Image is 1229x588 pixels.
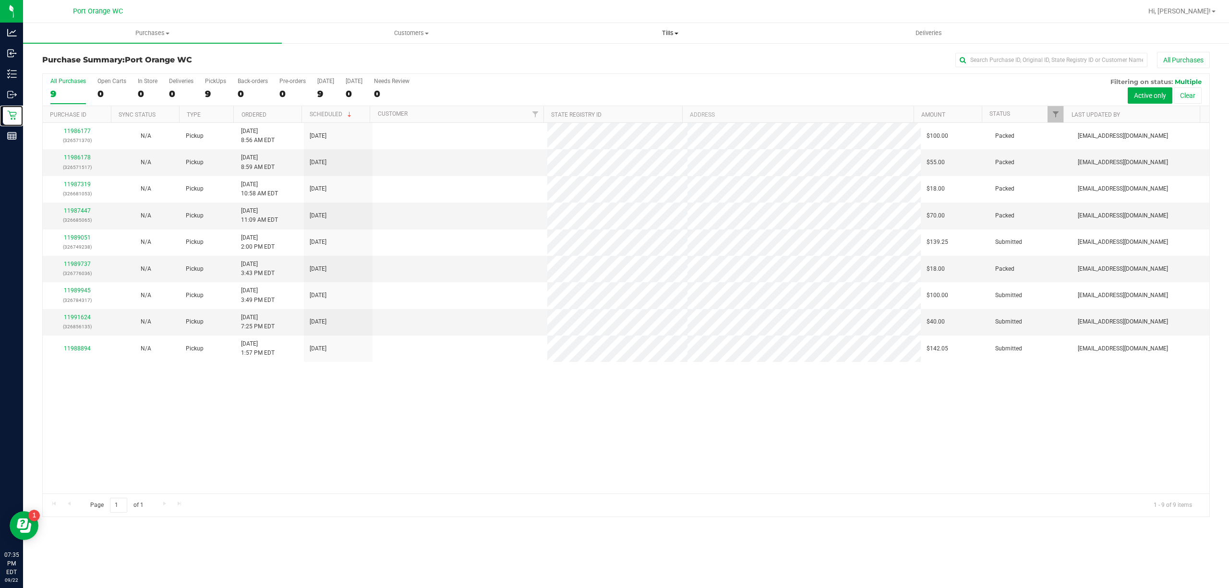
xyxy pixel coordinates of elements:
span: Not Applicable [141,212,151,219]
input: 1 [110,498,127,513]
div: 0 [169,88,193,99]
span: [DATE] 10:58 AM EDT [241,180,278,198]
span: Not Applicable [141,185,151,192]
span: Port Orange WC [73,7,123,15]
span: $18.00 [927,264,945,274]
a: Filter [1048,106,1063,122]
span: $55.00 [927,158,945,167]
iframe: Resource center [10,511,38,540]
p: (326685065) [48,216,106,225]
p: (326571517) [48,163,106,172]
p: 09/22 [4,576,19,584]
div: Needs Review [374,78,410,84]
span: [DATE] 3:43 PM EDT [241,260,275,278]
span: [DATE] [310,211,326,220]
span: [DATE] [310,264,326,274]
span: [DATE] 8:56 AM EDT [241,127,275,145]
iframe: Resource center unread badge [28,510,40,521]
p: (326681053) [48,189,106,198]
span: Packed [995,158,1014,167]
span: Customers [282,29,540,37]
span: Multiple [1175,78,1202,85]
span: Submitted [995,317,1022,326]
span: [EMAIL_ADDRESS][DOMAIN_NAME] [1078,158,1168,167]
a: Purchase ID [50,111,86,118]
span: [EMAIL_ADDRESS][DOMAIN_NAME] [1078,317,1168,326]
span: [DATE] [310,238,326,247]
span: $18.00 [927,184,945,193]
span: [DATE] [310,291,326,300]
div: Pre-orders [279,78,306,84]
a: 11989051 [64,234,91,241]
span: [EMAIL_ADDRESS][DOMAIN_NAME] [1078,264,1168,274]
span: [DATE] 8:59 AM EDT [241,153,275,171]
div: Deliveries [169,78,193,84]
div: 9 [205,88,226,99]
span: Packed [995,184,1014,193]
span: Packed [995,264,1014,274]
p: (326571370) [48,136,106,145]
span: [DATE] 11:09 AM EDT [241,206,278,225]
p: (326749238) [48,242,106,252]
span: [EMAIL_ADDRESS][DOMAIN_NAME] [1078,291,1168,300]
span: Purchases [23,29,282,37]
a: Last Updated By [1072,111,1120,118]
div: [DATE] [317,78,334,84]
span: Pickup [186,132,204,141]
span: $70.00 [927,211,945,220]
button: All Purchases [1157,52,1210,68]
div: 0 [279,88,306,99]
div: 9 [50,88,86,99]
span: Submitted [995,238,1022,247]
a: Customer [378,110,408,117]
span: [DATE] [310,184,326,193]
p: 07:35 PM EDT [4,551,19,576]
inline-svg: Analytics [7,28,17,37]
p: (326784317) [48,296,106,305]
div: [DATE] [346,78,362,84]
span: Pickup [186,344,204,353]
div: 0 [138,88,157,99]
span: Not Applicable [141,239,151,245]
div: In Store [138,78,157,84]
h3: Purchase Summary: [42,56,432,64]
span: Port Orange WC [125,55,192,64]
span: [DATE] 1:57 PM EDT [241,339,275,358]
span: [DATE] 2:00 PM EDT [241,233,275,252]
span: Filtering on status: [1110,78,1173,85]
inline-svg: Reports [7,131,17,141]
span: Pickup [186,317,204,326]
span: Not Applicable [141,292,151,299]
span: $100.00 [927,132,948,141]
span: Not Applicable [141,345,151,352]
span: [EMAIL_ADDRESS][DOMAIN_NAME] [1078,344,1168,353]
a: 11988894 [64,345,91,352]
span: [EMAIL_ADDRESS][DOMAIN_NAME] [1078,184,1168,193]
span: Submitted [995,344,1022,353]
span: $40.00 [927,317,945,326]
input: Search Purchase ID, Original ID, State Registry ID or Customer Name... [955,53,1147,67]
span: Pickup [186,158,204,167]
span: [EMAIL_ADDRESS][DOMAIN_NAME] [1078,238,1168,247]
a: 11987319 [64,181,91,188]
span: Deliveries [903,29,955,37]
a: 11986177 [64,128,91,134]
span: Packed [995,211,1014,220]
a: Sync Status [119,111,156,118]
button: Clear [1174,87,1202,104]
span: Packed [995,132,1014,141]
inline-svg: Inbound [7,48,17,58]
span: [DATE] 7:25 PM EDT [241,313,275,331]
button: Active only [1128,87,1172,104]
a: 11989737 [64,261,91,267]
th: Address [682,106,914,123]
span: Not Applicable [141,159,151,166]
span: Pickup [186,211,204,220]
span: Submitted [995,291,1022,300]
a: Status [989,110,1010,117]
a: State Registry ID [551,111,602,118]
a: Ordered [241,111,266,118]
span: Pickup [186,264,204,274]
span: $142.05 [927,344,948,353]
span: Page of 1 [82,498,151,513]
